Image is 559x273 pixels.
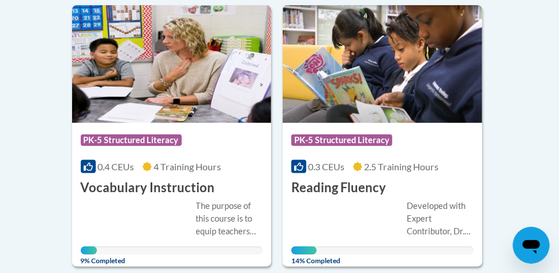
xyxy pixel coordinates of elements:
[196,200,263,238] div: The purpose of this course is to equip teachers with research-based knowledge and strategies to p...
[81,179,215,197] h3: Vocabulary Instruction
[513,227,550,264] iframe: Button to launch messaging window
[283,5,482,123] img: Course Logo
[291,246,317,255] div: Your progress
[283,5,482,267] a: Course LogoPK-5 Structured Literacy0.3 CEUs2.5 Training Hours Reading FluencyDeveloped with Exper...
[97,161,134,172] span: 0.4 CEUs
[407,200,474,238] div: Developed with Expert Contributor, Dr. [PERSON_NAME] of [GEOGRAPHIC_DATA][US_STATE], [GEOGRAPHIC_...
[81,134,182,146] span: PK-5 Structured Literacy
[308,161,344,172] span: 0.3 CEUs
[72,5,272,123] img: Course Logo
[364,161,438,172] span: 2.5 Training Hours
[291,246,317,265] span: 14% Completed
[81,246,97,255] div: Your progress
[81,246,97,265] span: 9% Completed
[153,161,221,172] span: 4 Training Hours
[291,134,392,146] span: PK-5 Structured Literacy
[72,5,272,267] a: Course LogoPK-5 Structured Literacy0.4 CEUs4 Training Hours Vocabulary InstructionThe purpose of ...
[291,179,386,197] h3: Reading Fluency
